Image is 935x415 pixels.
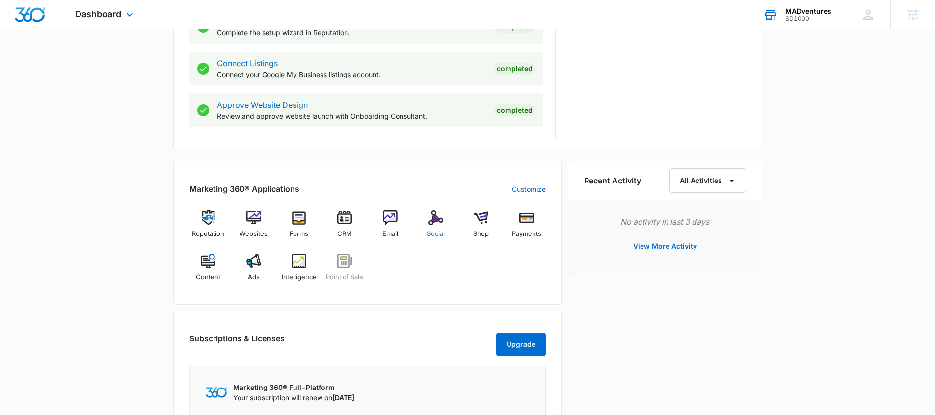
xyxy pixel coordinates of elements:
[382,229,398,239] span: Email
[240,229,267,239] span: Websites
[473,229,489,239] span: Shop
[280,210,318,246] a: Forms
[785,7,831,15] div: account name
[189,210,227,246] a: Reputation
[494,63,535,75] div: Completed
[235,254,272,289] a: Ads
[233,382,354,392] p: Marketing 360® Full-Platform
[462,210,500,246] a: Shop
[290,229,308,239] span: Forms
[217,27,486,38] p: Complete the setup wizard in Reputation.
[189,183,299,195] h2: Marketing 360® Applications
[192,229,224,239] span: Reputation
[496,333,546,356] button: Upgrade
[508,210,546,246] a: Payments
[189,254,227,289] a: Content
[326,272,363,282] span: Point of Sale
[372,210,409,246] a: Email
[217,58,278,68] a: Connect Listings
[669,168,746,193] button: All Activities
[217,111,486,121] p: Review and approve website launch with Onboarding Consultant.
[235,210,272,246] a: Websites
[282,272,317,282] span: Intelligence
[337,229,352,239] span: CRM
[623,234,707,258] button: View More Activity
[217,100,308,110] a: Approve Website Design
[248,272,260,282] span: Ads
[280,254,318,289] a: Intelligence
[512,229,541,239] span: Payments
[189,333,285,352] h2: Subscriptions & Licenses
[217,69,486,79] p: Connect your Google My Business listings account.
[584,216,746,228] p: No activity in last 3 days
[326,210,364,246] a: CRM
[332,393,354,402] span: [DATE]
[417,210,454,246] a: Social
[233,392,354,403] p: Your subscription will renew on
[785,15,831,22] div: account id
[494,104,535,116] div: Completed
[206,387,227,397] img: Marketing 360 Logo
[196,272,220,282] span: Content
[326,254,364,289] a: Point of Sale
[75,9,121,19] span: Dashboard
[512,184,546,194] a: Customize
[584,175,641,186] h6: Recent Activity
[427,229,445,239] span: Social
